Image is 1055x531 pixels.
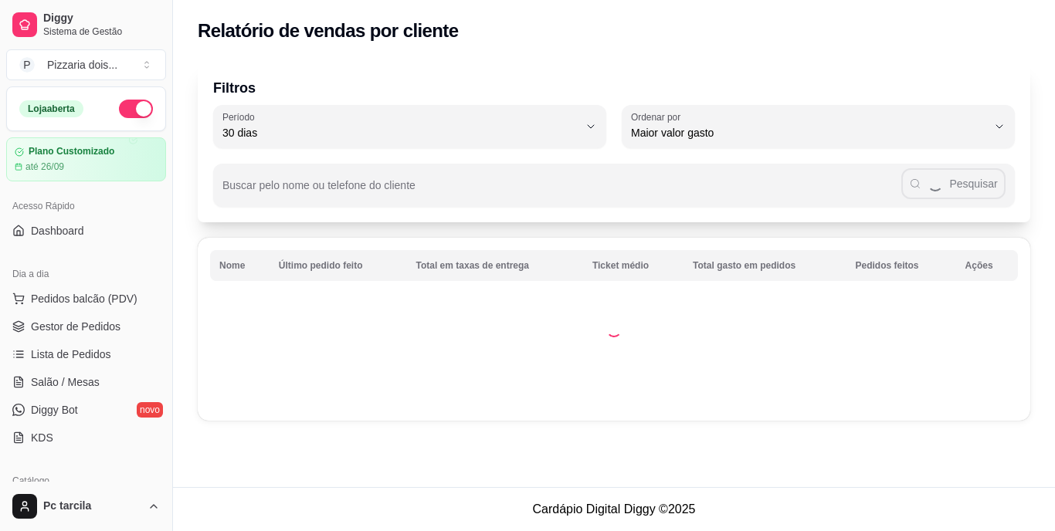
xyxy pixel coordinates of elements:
p: Filtros [213,77,1015,99]
a: DiggySistema de Gestão [6,6,166,43]
button: Período30 dias [213,105,606,148]
span: Diggy [43,12,160,25]
span: Maior valor gasto [631,125,987,140]
span: Sistema de Gestão [43,25,160,38]
label: Ordenar por [631,110,686,123]
article: até 26/09 [25,161,64,173]
div: Dia a dia [6,262,166,286]
div: Loja aberta [19,100,83,117]
div: Pizzaria dois ... [47,57,117,73]
a: Plano Customizadoaté 26/09 [6,137,166,181]
h2: Relatório de vendas por cliente [198,19,459,43]
article: Plano Customizado [29,146,114,157]
a: KDS [6,425,166,450]
span: Salão / Mesas [31,374,100,390]
span: KDS [31,430,53,445]
button: Select a team [6,49,166,80]
a: Lista de Pedidos [6,342,166,367]
a: Salão / Mesas [6,370,166,394]
div: Catálogo [6,468,166,493]
div: Loading [606,322,622,337]
input: Buscar pelo nome ou telefone do cliente [222,184,901,199]
span: P [19,57,35,73]
a: Dashboard [6,218,166,243]
label: Período [222,110,260,123]
span: Dashboard [31,223,84,238]
div: Acesso Rápido [6,194,166,218]
span: 30 dias [222,125,578,140]
a: Gestor de Pedidos [6,314,166,339]
footer: Cardápio Digital Diggy © 2025 [173,487,1055,531]
span: Gestor de Pedidos [31,319,120,334]
button: Pedidos balcão (PDV) [6,286,166,311]
span: Pedidos balcão (PDV) [31,291,137,306]
button: Ordenar porMaior valor gasto [622,105,1015,148]
span: Pc tarcila [43,499,141,513]
button: Pc tarcila [6,488,166,525]
button: Alterar Status [119,100,153,118]
span: Diggy Bot [31,402,78,418]
a: Diggy Botnovo [6,397,166,422]
span: Lista de Pedidos [31,347,111,362]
